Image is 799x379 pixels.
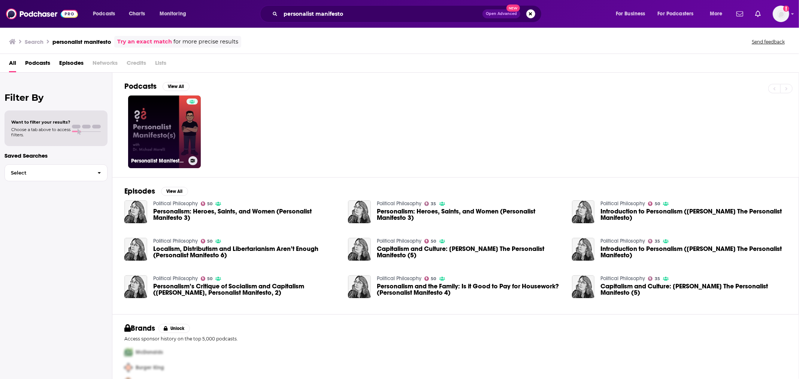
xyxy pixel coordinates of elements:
[281,8,482,20] input: Search podcasts, credits, & more...
[377,200,421,207] a: Political Philosophy
[600,275,645,282] a: Political Philosophy
[173,37,238,46] span: for more precise results
[377,238,421,244] a: Political Philosophy
[377,208,563,221] a: Personalism: Heroes, Saints, and Women (Personalist Manifesto 3)
[600,238,645,244] a: Political Philosophy
[52,38,111,45] h3: personalist manifesto
[616,9,645,19] span: For Business
[124,238,147,261] img: Localism, Distributism and Libertarianism Aren’t Enough (Personalist Manifesto 6)
[153,238,198,244] a: Political Philosophy
[11,127,70,137] span: Choose a tab above to access filters.
[648,239,660,243] a: 35
[124,336,787,342] p: Access sponsor history on the top 5,000 podcasts.
[6,7,78,21] img: Podchaser - Follow, Share and Rate Podcasts
[128,95,201,168] a: Personalist Manifesto(s)
[348,200,371,223] img: Personalism: Heroes, Saints, and Women (Personalist Manifesto 3)
[136,364,164,371] span: Burger King
[201,201,213,206] a: 50
[124,275,147,298] img: Personalism’s Critique of Socialism and Capitalism (Emmanuel Mounier, Personalist Manifesto, 2)
[600,246,787,258] span: Introduction to Personalism ([PERSON_NAME] The Personalist Manifesto)
[611,8,655,20] button: open menu
[653,8,705,20] button: open menu
[655,277,660,281] span: 35
[207,202,212,206] span: 50
[121,345,136,360] img: First Pro Logo
[431,202,436,206] span: 35
[59,57,84,72] a: Episodes
[153,283,339,296] span: Personalism’s Critique of Socialism and Capitalism ([PERSON_NAME], Personalist Manifesto, 2)
[124,187,155,196] h2: Episodes
[600,208,787,221] a: Introduction to Personalism (Emmanuel Mounier’s The Personalist Manifesto)
[153,283,339,296] a: Personalism’s Critique of Socialism and Capitalism (Emmanuel Mounier, Personalist Manifesto, 2)
[600,200,645,207] a: Political Philosophy
[155,57,166,72] span: Lists
[4,152,108,159] p: Saved Searches
[124,187,188,196] a: EpisodesView All
[93,57,118,72] span: Networks
[600,283,787,296] a: Capitalism and Culture: Emmanuel Mounier’s The Personalist Manifesto (5)
[655,202,660,206] span: 50
[377,283,563,296] a: Personalism and the Family: Is it Good to Pay for Housework? (Personalist Manifesto 4)
[773,6,789,22] img: User Profile
[88,8,125,20] button: open menu
[160,9,186,19] span: Monitoring
[201,239,213,243] a: 50
[658,9,694,19] span: For Podcasters
[124,324,155,333] h2: Brands
[783,6,789,12] svg: Add a profile image
[377,246,563,258] a: Capitalism and Culture: Emmanuel Mounier’s The Personalist Manifesto (5)
[153,246,339,258] a: Localism, Distributism and Libertarianism Aren’t Enough (Personalist Manifesto 6)
[431,277,436,281] span: 50
[25,57,50,72] a: Podcasts
[127,57,146,72] span: Credits
[124,8,149,20] a: Charts
[572,238,595,261] img: Introduction to Personalism (Emmanuel Mounier’s The Personalist Manifesto)
[424,239,436,243] a: 50
[506,4,520,12] span: New
[424,276,436,281] a: 50
[572,275,595,298] img: Capitalism and Culture: Emmanuel Mounier’s The Personalist Manifesto (5)
[705,8,732,20] button: open menu
[25,38,43,45] h3: Search
[163,82,190,91] button: View All
[572,200,595,223] img: Introduction to Personalism (Emmanuel Mounier’s The Personalist Manifesto)
[207,240,212,243] span: 50
[154,8,196,20] button: open menu
[136,349,163,355] span: McDonalds
[752,7,764,20] a: Show notifications dropdown
[4,92,108,103] h2: Filter By
[648,201,660,206] a: 50
[348,238,371,261] a: Capitalism and Culture: Emmanuel Mounier’s The Personalist Manifesto (5)
[486,12,517,16] span: Open Advanced
[600,246,787,258] a: Introduction to Personalism (Emmanuel Mounier’s The Personalist Manifesto)
[158,324,190,333] button: Unlock
[267,5,549,22] div: Search podcasts, credits, & more...
[131,158,185,164] h3: Personalist Manifesto(s)
[377,246,563,258] span: Capitalism and Culture: [PERSON_NAME] The Personalist Manifesto (5)
[153,200,198,207] a: Political Philosophy
[153,208,339,221] a: Personalism: Heroes, Saints, and Women (Personalist Manifesto 3)
[11,119,70,125] span: Want to filter your results?
[773,6,789,22] button: Show profile menu
[431,240,436,243] span: 50
[93,9,115,19] span: Podcasts
[124,82,157,91] h2: Podcasts
[600,208,787,221] span: Introduction to Personalism ([PERSON_NAME] The Personalist Manifesto)
[129,9,145,19] span: Charts
[161,187,188,196] button: View All
[9,57,16,72] a: All
[4,164,108,181] button: Select
[424,201,436,206] a: 35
